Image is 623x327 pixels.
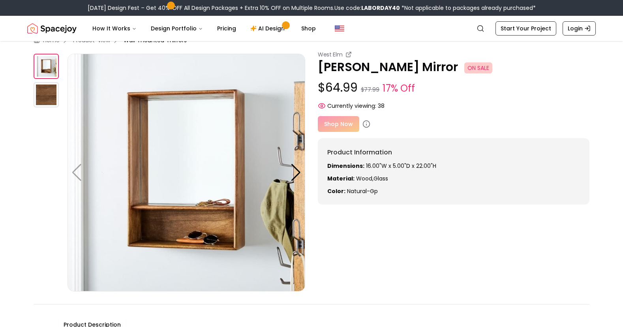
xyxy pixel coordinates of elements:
p: [PERSON_NAME] Mirror [318,60,589,74]
b: LABORDAY40 [361,4,400,12]
a: Login [563,21,596,36]
span: ON SALE [464,62,492,73]
img: https://storage.googleapis.com/spacejoy-main/assets/60edaed8025412001db2530a/product_1_inkc5lh3n8 [34,82,59,107]
a: Start Your Project [495,21,556,36]
img: United States [335,24,344,33]
p: $64.99 [318,81,589,96]
span: Wood,Glass [356,175,388,182]
img: Spacejoy Logo [27,21,77,36]
nav: Main [86,21,322,36]
img: https://storage.googleapis.com/spacejoy-main/assets/60edaed8025412001db2530a/product_0_onmjg5n3m9f9 [34,54,59,79]
small: 17% Off [383,81,415,96]
a: AI Design [244,21,293,36]
nav: Global [27,16,596,41]
a: Pricing [211,21,242,36]
p: 16.00"W x 5.00"D x 22.00"H [327,162,580,170]
strong: Material: [327,175,355,182]
span: 38 [378,102,385,110]
a: Shop [295,21,322,36]
span: natural-gp [347,187,378,195]
button: Design Portfolio [144,21,209,36]
div: [DATE] Design Fest – Get 40% OFF All Design Packages + Extra 10% OFF on Multiple Rooms. [88,4,536,12]
img: https://storage.googleapis.com/spacejoy-main/assets/60edaed8025412001db2530a/product_0_onmjg5n3m9f9 [68,54,305,291]
strong: Color: [327,187,345,195]
h6: Product Information [327,148,580,157]
button: How It Works [86,21,143,36]
small: West Elm [318,51,342,58]
span: Use code: [334,4,400,12]
small: $77.99 [361,86,379,94]
strong: Dimensions: [327,162,364,170]
span: Currently viewing: [327,102,376,110]
a: Spacejoy [27,21,77,36]
span: *Not applicable to packages already purchased* [400,4,536,12]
